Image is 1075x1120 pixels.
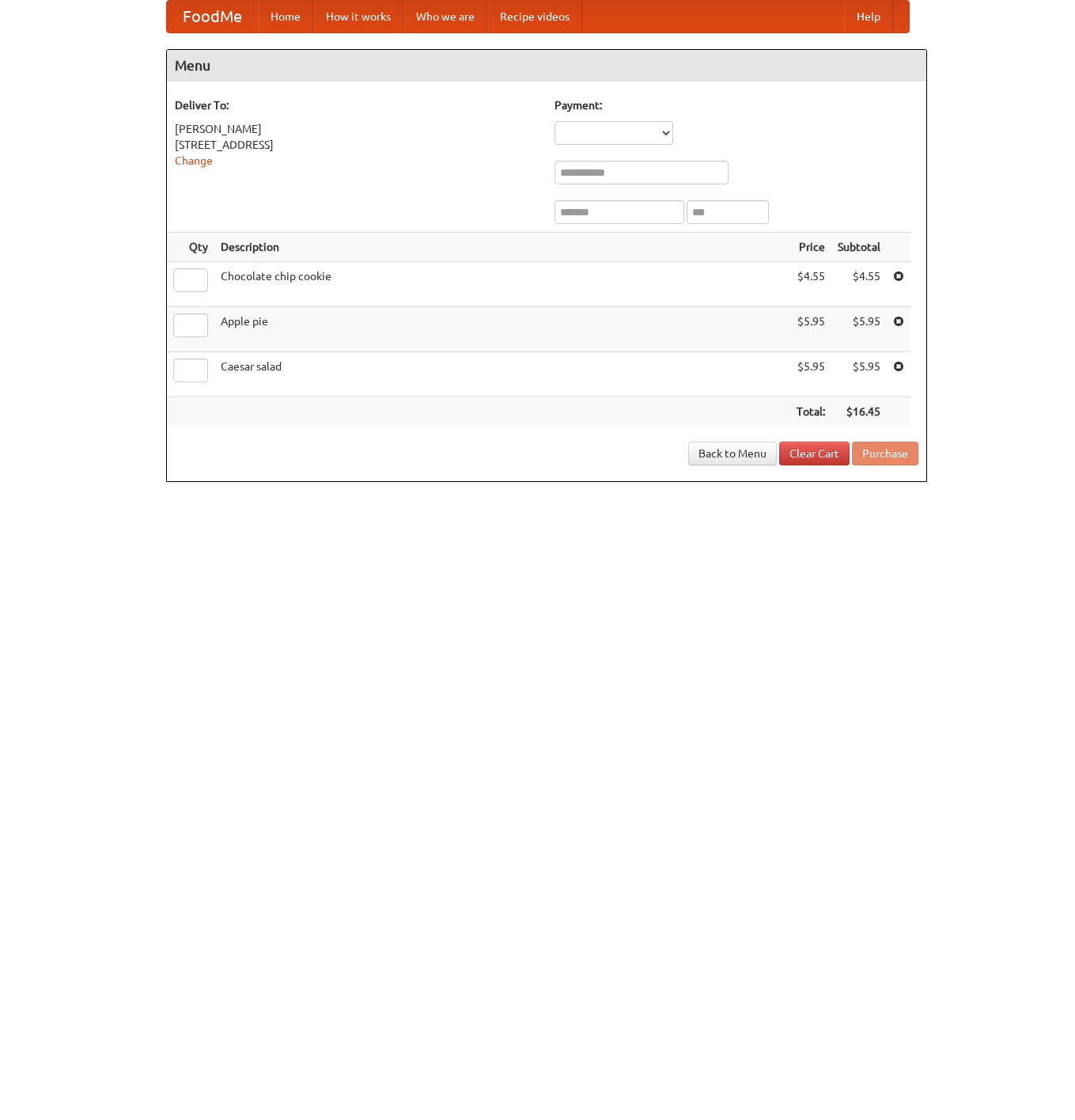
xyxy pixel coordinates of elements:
[790,397,831,427] th: Total:
[214,352,790,397] td: Caesar salad
[790,233,831,262] th: Price
[831,262,887,307] td: $4.55
[831,352,887,397] td: $5.95
[790,262,831,307] td: $4.55
[790,352,831,397] td: $5.95
[844,1,893,32] a: Help
[167,233,214,262] th: Qty
[403,1,487,32] a: Who we are
[214,233,790,262] th: Description
[313,1,403,32] a: How it works
[258,1,313,32] a: Home
[175,154,213,167] a: Change
[831,397,887,427] th: $16.45
[555,97,918,113] h5: Payment:
[175,97,539,113] h5: Deliver To:
[831,307,887,352] td: $5.95
[214,307,790,352] td: Apple pie
[688,442,777,465] a: Back to Menu
[779,442,850,465] a: Clear Cart
[214,262,790,307] td: Chocolate chip cookie
[167,50,926,82] h4: Menu
[487,1,582,32] a: Recipe videos
[167,1,258,32] a: FoodMe
[831,233,887,262] th: Subtotal
[175,137,539,153] div: [STREET_ADDRESS]
[852,442,918,465] button: Purchase
[175,121,539,137] div: [PERSON_NAME]
[790,307,831,352] td: $5.95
